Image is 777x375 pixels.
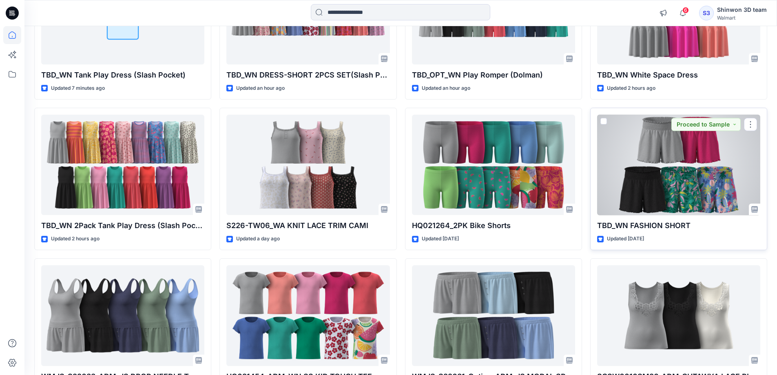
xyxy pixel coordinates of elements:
p: TBD_WN White Space Dress [597,69,760,81]
p: HQ021264_2PK Bike Shorts [412,220,575,231]
p: Updated [DATE] [607,235,644,243]
p: TBD_WN 2Pack Tank Play Dress (Slash Pocket) [41,220,204,231]
p: Updated [DATE] [422,235,459,243]
p: Updated an hour ago [236,84,285,93]
a: TBD_WN FASHION SHORT [597,115,760,215]
a: WMJS-S22631-Option_ADM_JS MODAL SPAN SHORTS [412,265,575,366]
p: Updated 7 minutes ago [51,84,105,93]
p: Updated a day ago [236,235,280,243]
p: S226-TW06_WA KNIT LACE TRIM CAMI [226,220,390,231]
a: SCSW0010SM26_ADM_CUTAWYA LACE RIB TANK [597,265,760,366]
div: Shinwon 3D team [717,5,767,15]
div: Walmart [717,15,767,21]
a: TBD_WN 2Pack Tank Play Dress (Slash Pocket) [41,115,204,215]
p: Updated 2 hours ago [51,235,100,243]
p: TBD_WN Tank Play Dress (Slash Pocket) [41,69,204,81]
p: Updated 2 hours ago [607,84,655,93]
a: WMJS-S22633_ADM_JS DROP NEEDLE Tank Short Set [41,265,204,366]
a: S226-TW06_WA KNIT LACE TRIM CAMI [226,115,390,215]
p: Updated an hour ago [422,84,470,93]
a: HQ021454_ADM_WN SS KID TOUGH TEE [226,265,390,366]
div: S3 [699,6,714,20]
a: HQ021264_2PK Bike Shorts [412,115,575,215]
span: 6 [682,7,689,13]
p: TBD_OPT_WN Play Romper (Dolman) [412,69,575,81]
p: TBD_WN FASHION SHORT [597,220,760,231]
p: TBD_WN DRESS-SHORT 2PCS SET(Slash Pocket) [226,69,390,81]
